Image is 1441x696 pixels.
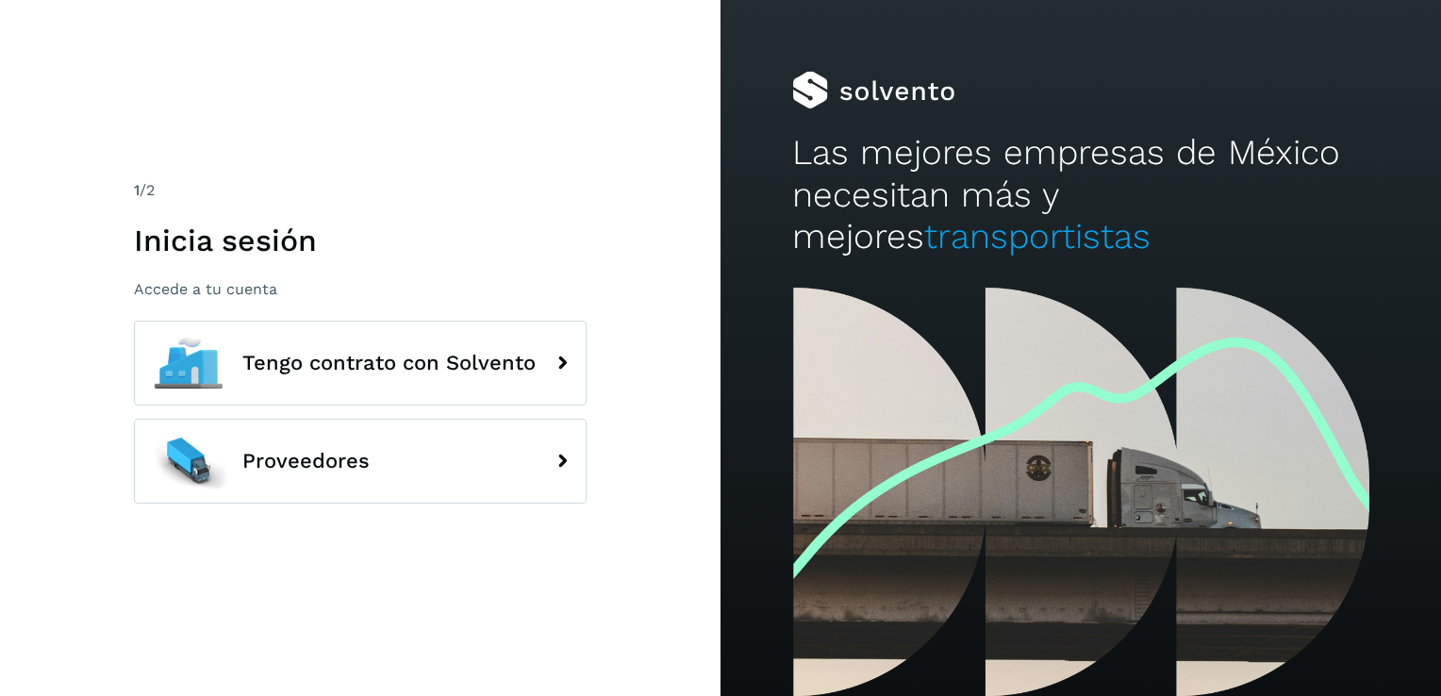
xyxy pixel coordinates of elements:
p: Accede a tu cuenta [134,280,587,298]
span: Proveedores [242,450,370,472]
span: 1 [134,181,140,199]
h2: Las mejores empresas de México necesitan más y mejores [792,132,1368,257]
button: Tengo contrato con Solvento [134,321,587,406]
button: Proveedores [134,419,587,504]
h1: Inicia sesión [134,223,587,258]
div: /2 [134,179,587,202]
span: transportistas [924,216,1151,257]
span: Tengo contrato con Solvento [242,352,536,374]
